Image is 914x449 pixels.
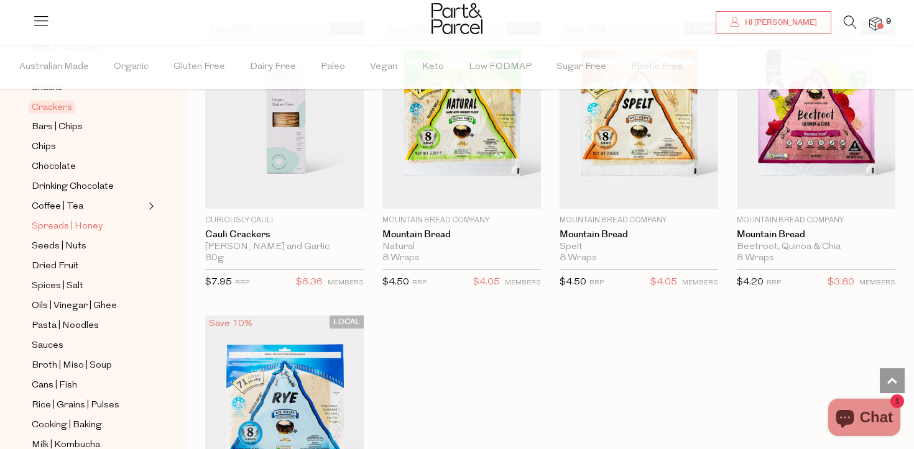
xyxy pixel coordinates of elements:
a: Rice | Grains | Pulses [32,397,145,413]
a: Pasta | Noodles [32,318,145,333]
span: $4.50 [382,278,409,287]
a: Hi [PERSON_NAME] [716,11,831,34]
span: Crackers [29,101,75,114]
small: MEMBERS [682,279,718,286]
span: Dairy Free [250,45,296,89]
span: Vegan [370,45,397,89]
span: Oils | Vinegar | Ghee [32,299,117,314]
span: Coffee | Tea [32,199,83,214]
span: Dried Fruit [32,259,79,274]
span: $4.50 [560,278,586,287]
a: Cooking | Baking [32,417,145,433]
span: 80g [205,253,224,264]
span: Rice | Grains | Pulses [32,398,119,413]
span: Cooking | Baking [32,418,102,433]
span: Australian Made [19,45,89,89]
inbox-online-store-chat: Shopify online store chat [824,399,904,439]
small: MEMBERS [328,279,364,286]
img: Cauli Crackers [205,22,364,209]
a: 9 [869,17,882,30]
span: Gluten Free [173,45,225,89]
span: Drinking Chocolate [32,179,114,194]
span: Plastic Free [631,45,683,89]
span: Bars | Chips [32,120,83,135]
span: Spreads | Honey [32,219,103,234]
img: Mountain Bread [382,22,541,209]
a: Drinking Chocolate [32,179,145,194]
small: RRP [235,279,249,286]
span: $3.80 [828,274,854,291]
span: Seeds | Nuts [32,239,86,254]
a: Cauli Crackers [205,229,364,240]
a: Chips [32,139,145,155]
span: Chips [32,140,56,155]
a: Chocolate [32,159,145,175]
p: Mountain Bread Company [737,215,895,226]
span: $4.05 [473,274,500,291]
span: Broth | Miso | Soup [32,358,112,373]
a: Mountain Bread [737,229,895,240]
span: Chocolate [32,160,76,175]
p: Mountain Bread Company [560,215,718,226]
span: Hi [PERSON_NAME] [742,17,817,28]
a: Mountain Bread [382,229,541,240]
img: Part&Parcel [432,3,482,34]
a: Spices | Salt [32,278,145,294]
a: Crackers [32,100,145,115]
small: RRP [412,279,427,286]
a: Cans | Fish [32,378,145,393]
p: Mountain Bread Company [382,215,541,226]
a: Oils | Vinegar | Ghee [32,298,145,314]
div: [PERSON_NAME] and Garlic [205,242,364,253]
a: Broth | Miso | Soup [32,358,145,373]
span: Low FODMAP [469,45,532,89]
span: Sugar Free [556,45,606,89]
button: Expand/Collapse Coffee | Tea [145,199,154,214]
div: Save 10% [205,315,256,332]
div: Natural [382,242,541,253]
span: $4.20 [737,278,764,287]
p: Curiously Cauli [205,215,364,226]
span: $4.05 [650,274,677,291]
img: Mountain Bread [737,22,895,209]
span: 8 Wraps [737,253,774,264]
span: Keto [422,45,444,89]
a: Spreads | Honey [32,219,145,234]
div: Beetroot, Quinoa & Chia [737,242,895,253]
small: MEMBERS [859,279,895,286]
span: Cans | Fish [32,378,77,393]
a: Seeds | Nuts [32,238,145,254]
a: Sauces [32,338,145,353]
span: $6.36 [296,274,323,291]
span: Pasta | Noodles [32,319,99,333]
span: 8 Wraps [382,253,420,264]
span: $7.95 [205,278,232,287]
span: 8 Wraps [560,253,597,264]
small: RRP [589,279,604,286]
span: 9 [883,16,894,27]
a: Mountain Bread [560,229,718,240]
small: MEMBERS [505,279,541,286]
a: Coffee | Tea [32,199,145,214]
span: Paleo [321,45,345,89]
span: Sauces [32,338,63,353]
img: Mountain Bread [560,22,718,209]
a: Dried Fruit [32,258,145,274]
a: Bars | Chips [32,119,145,135]
span: LOCAL [330,315,364,329]
span: Spices | Salt [32,279,83,294]
small: RRP [767,279,781,286]
div: Spelt [560,242,718,253]
span: Organic [114,45,149,89]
